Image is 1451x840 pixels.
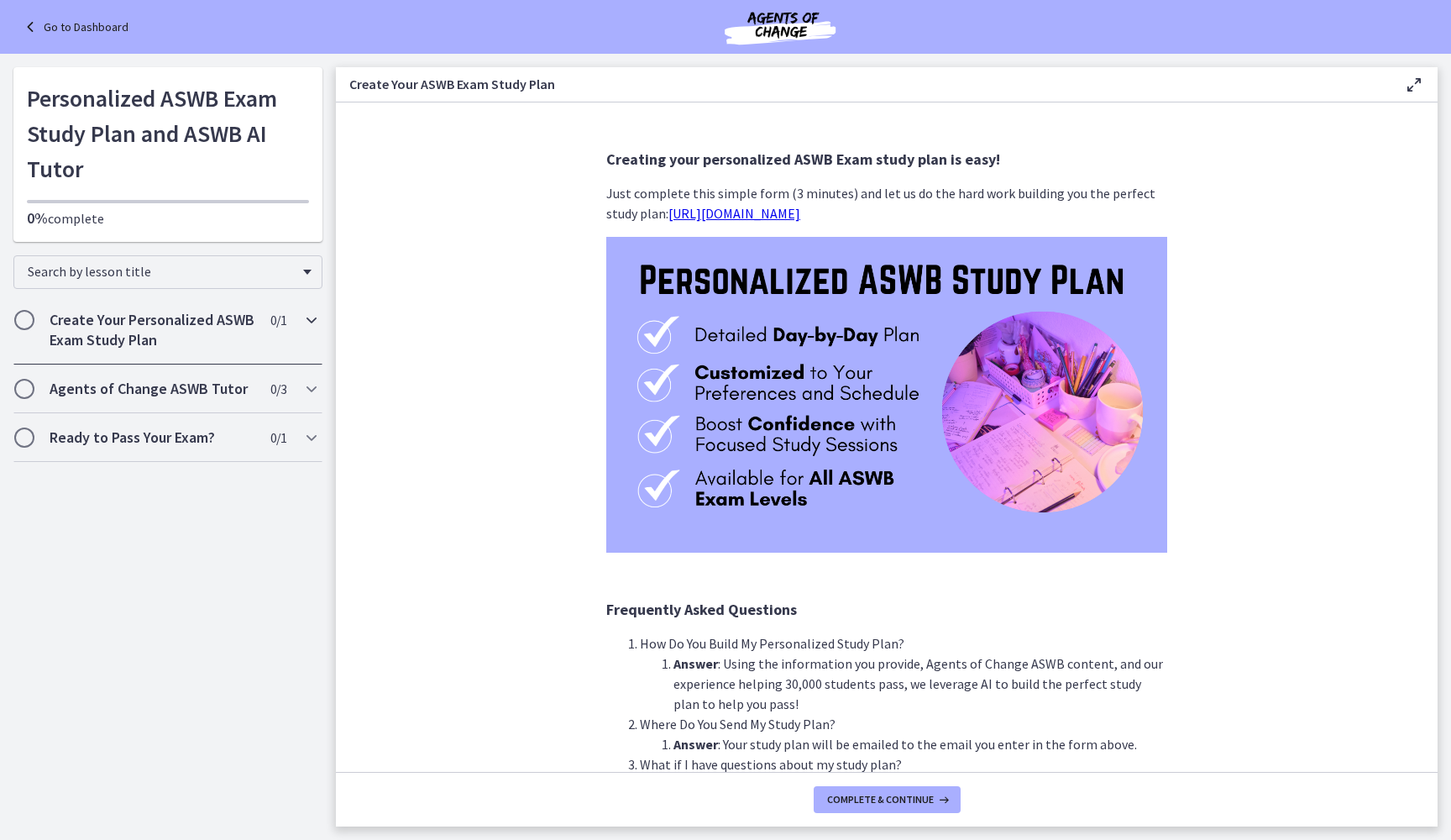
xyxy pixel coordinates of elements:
h2: Create Your Personalized ASWB Exam Study Plan [50,310,254,350]
h3: Create Your ASWB Exam Study Plan [349,74,1377,94]
span: 0 / 1 [270,310,286,330]
img: Personalized_ASWB_Plan_.png [606,237,1167,553]
button: Complete & continue [814,786,961,813]
span: 0 / 1 [270,428,286,448]
h2: Agents of Change ASWB Tutor [50,379,254,399]
strong: Answer [673,655,718,672]
span: 0% [27,208,48,228]
p: complete [27,208,309,228]
span: Complete & continue [827,793,934,806]
h2: Ready to Pass Your Exam? [50,428,254,448]
li: How Do You Build My Personalized Study Plan? [640,633,1167,714]
span: Search by lesson title [28,263,295,280]
h1: Personalized ASWB Exam Study Plan and ASWB AI Tutor [27,81,309,186]
a: [URL][DOMAIN_NAME] [668,205,800,222]
li: : Your study plan will be emailed to the email you enter in the form above. [673,734,1167,754]
span: 0 / 3 [270,379,286,399]
li: Where Do You Send My Study Plan? [640,714,1167,754]
li: : Using the information you provide, Agents of Change ASWB content, and our experience helping 30... [673,654,1167,714]
a: Go to Dashboard [20,17,128,37]
strong: Answer [673,736,718,753]
img: Agents of Change [679,7,881,47]
div: Search by lesson title [13,255,322,289]
p: Just complete this simple form (3 minutes) and let us do the hard work building you the perfect s... [606,183,1167,223]
li: What if I have questions about my study plan? [640,754,1167,795]
span: Creating your personalized ASWB Exam study plan is easy! [606,150,1000,169]
span: Frequently Asked Questions [606,600,797,619]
